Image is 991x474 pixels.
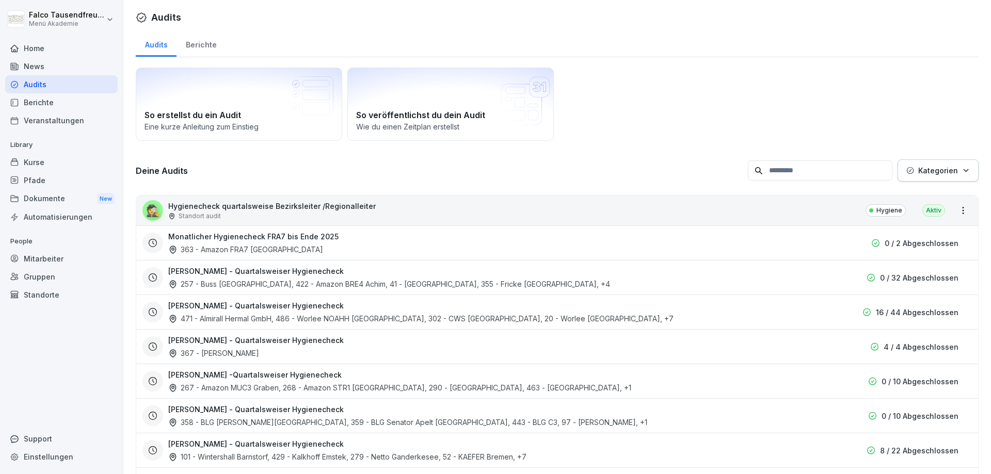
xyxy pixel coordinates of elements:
[5,39,118,57] a: Home
[5,189,118,208] a: DokumenteNew
[5,448,118,466] a: Einstellungen
[5,250,118,268] a: Mitarbeiter
[5,189,118,208] div: Dokumente
[168,300,344,311] h3: [PERSON_NAME] - Quartalsweiser Hygienecheck
[136,30,177,57] a: Audits
[145,121,333,132] p: Eine kurze Anleitung zum Einstieg
[5,75,118,93] a: Audits
[5,286,118,304] a: Standorte
[876,206,902,215] p: Hygiene
[168,451,526,462] div: 101 - Wintershall Barnstorf, 429 - Kalkhoff Emstek, 279 - Netto Ganderkesee, 52 - KAEFER Bremen , +7
[880,445,958,456] p: 8 / 22 Abgeschlossen
[97,193,115,205] div: New
[347,68,554,141] a: So veröffentlichst du dein AuditWie du einen Zeitplan erstellst
[5,137,118,153] p: Library
[168,417,647,428] div: 358 - BLG [PERSON_NAME][GEOGRAPHIC_DATA], 359 - BLG Senator Apelt [GEOGRAPHIC_DATA], 443 - BLG C3...
[29,11,104,20] p: Falco Tausendfreund
[168,279,610,289] div: 257 - Buss [GEOGRAPHIC_DATA], 422 - Amazon BRE4 Achim, 41 - [GEOGRAPHIC_DATA], 355 - Fricke [GEOG...
[5,233,118,250] p: People
[5,268,118,286] a: Gruppen
[356,121,545,132] p: Wie du einen Zeitplan erstellst
[5,57,118,75] a: News
[882,411,958,421] p: 0 / 10 Abgeschlossen
[5,111,118,129] a: Veranstaltungen
[884,341,958,352] p: 4 / 4 Abgeschlossen
[5,208,118,226] a: Automatisierungen
[168,438,344,449] h3: [PERSON_NAME] - Quartalsweiser Hygienecheck
[179,211,221,221] p: Standort audit
[151,10,181,24] h1: Audits
[168,201,376,211] p: Hygienecheck quartalsweise Bezirksleiter /Regionalleiter
[168,313,674,324] div: 471 - Almirall Hermal GmbH, 486 - Worlee NOAHH [GEOGRAPHIC_DATA], 302 - CWS [GEOGRAPHIC_DATA], 20...
[168,231,339,242] h3: Monatlicher Hygienecheck FRA7 bis Ende 2025
[136,68,342,141] a: So erstellst du ein AuditEine kurze Anleitung zum Einstieg
[168,266,344,276] h3: [PERSON_NAME] - Quartalsweiser Hygienecheck
[142,200,163,221] div: 🕵️
[168,404,344,415] h3: [PERSON_NAME] - Quartalsweiser Hygienecheck
[918,165,958,176] p: Kategorien
[168,244,323,255] div: 363 - Amazon FRA7 [GEOGRAPHIC_DATA]
[5,430,118,448] div: Support
[5,93,118,111] a: Berichte
[5,171,118,189] a: Pfade
[876,307,958,318] p: 16 / 44 Abgeschlossen
[898,159,979,182] button: Kategorien
[5,153,118,171] a: Kurse
[145,109,333,121] h2: So erstellst du ein Audit
[168,382,631,393] div: 267 - Amazon MUC3 Graben, 268 - Amazon STR1 [GEOGRAPHIC_DATA], 290 - [GEOGRAPHIC_DATA], 463 - [GE...
[356,109,545,121] h2: So veröffentlichst du dein Audit
[29,20,104,27] p: Menü Akademie
[136,165,743,176] h3: Deine Audits
[177,30,226,57] a: Berichte
[168,348,259,358] div: 367 - [PERSON_NAME]
[885,238,958,249] p: 0 / 2 Abgeschlossen
[168,369,342,380] h3: [PERSON_NAME] -Quartalsweiser Hygienecheck
[168,335,344,346] h3: [PERSON_NAME] - Quartalsweiser Hygienecheck
[880,272,958,283] p: 0 / 32 Abgeschlossen
[922,204,945,217] div: Aktiv
[882,376,958,387] p: 0 / 10 Abgeschlossen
